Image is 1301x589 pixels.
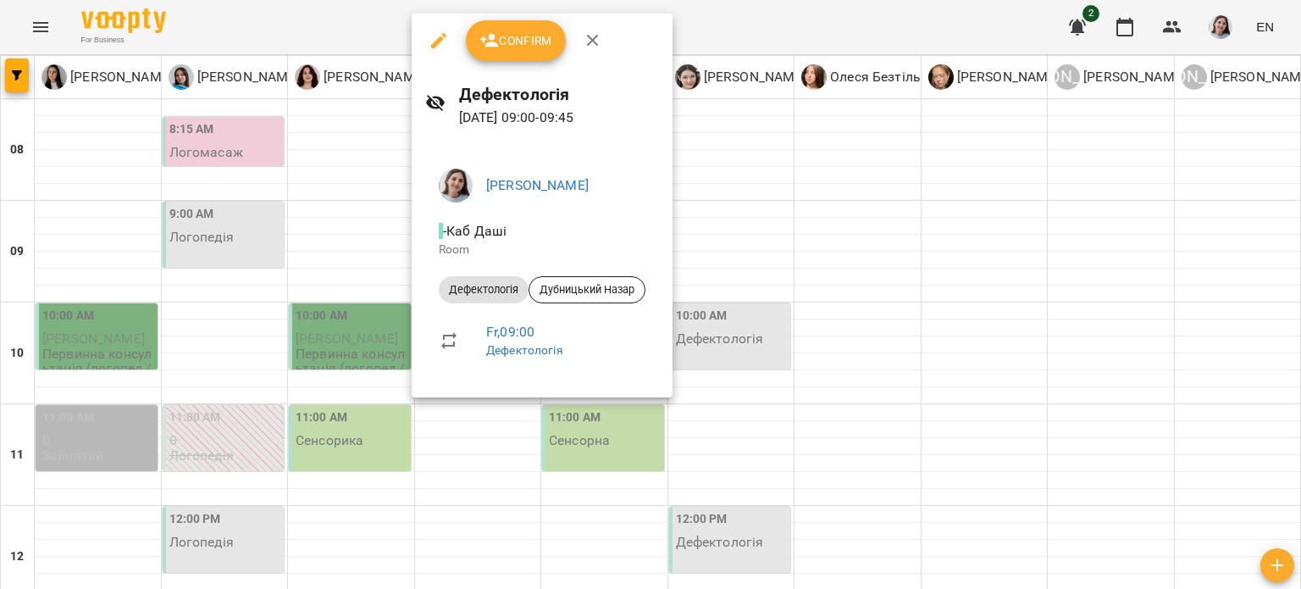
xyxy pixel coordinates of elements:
span: - Каб Даші [439,223,511,239]
span: Дефектологія [439,282,529,297]
div: Дубницький Назар [529,276,645,303]
a: Дефектологія [486,343,563,357]
button: Confirm [466,20,566,61]
span: Дубницький Назар [529,282,645,297]
a: [PERSON_NAME] [486,177,589,193]
img: 6242ec16dc90ad4268c72ceab8d6e351.jpeg [439,169,473,203]
p: [DATE] 09:00 - 09:45 [459,108,659,128]
a: Fr , 09:00 [486,324,534,340]
p: Room [439,242,645,258]
span: Confirm [479,31,552,51]
h6: Дефектологія [459,81,659,108]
